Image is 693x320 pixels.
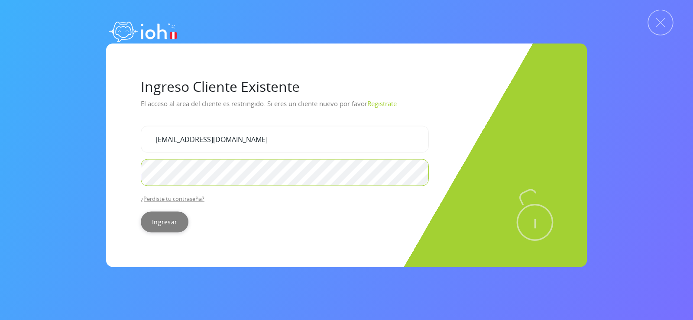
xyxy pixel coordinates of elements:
a: ¿Perdiste tu contraseña? [141,194,204,202]
a: Registrate [367,99,397,107]
h1: Ingreso Cliente Existente [141,78,552,94]
input: Ingresar [141,211,188,232]
img: logo [106,13,180,48]
input: Tu correo [141,126,429,152]
img: Cerrar [648,10,674,36]
p: El acceso al area del cliente es restringido. Si eres un cliente nuevo por favor [141,96,552,119]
